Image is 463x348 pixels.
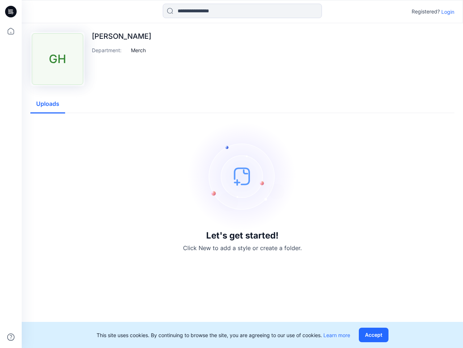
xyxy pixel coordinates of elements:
[92,32,151,41] p: [PERSON_NAME]
[30,95,65,113] button: Uploads
[412,7,440,16] p: Registered?
[188,122,297,231] img: empty-state-image.svg
[359,328,388,342] button: Accept
[32,33,83,85] div: GH
[323,332,350,338] a: Learn more
[206,231,279,241] h3: Let's get started!
[92,46,128,54] p: Department :
[131,46,146,54] p: Merch
[441,8,454,16] p: Login
[97,331,350,339] p: This site uses cookies. By continuing to browse the site, you are agreeing to our use of cookies.
[183,244,302,252] p: Click New to add a style or create a folder.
